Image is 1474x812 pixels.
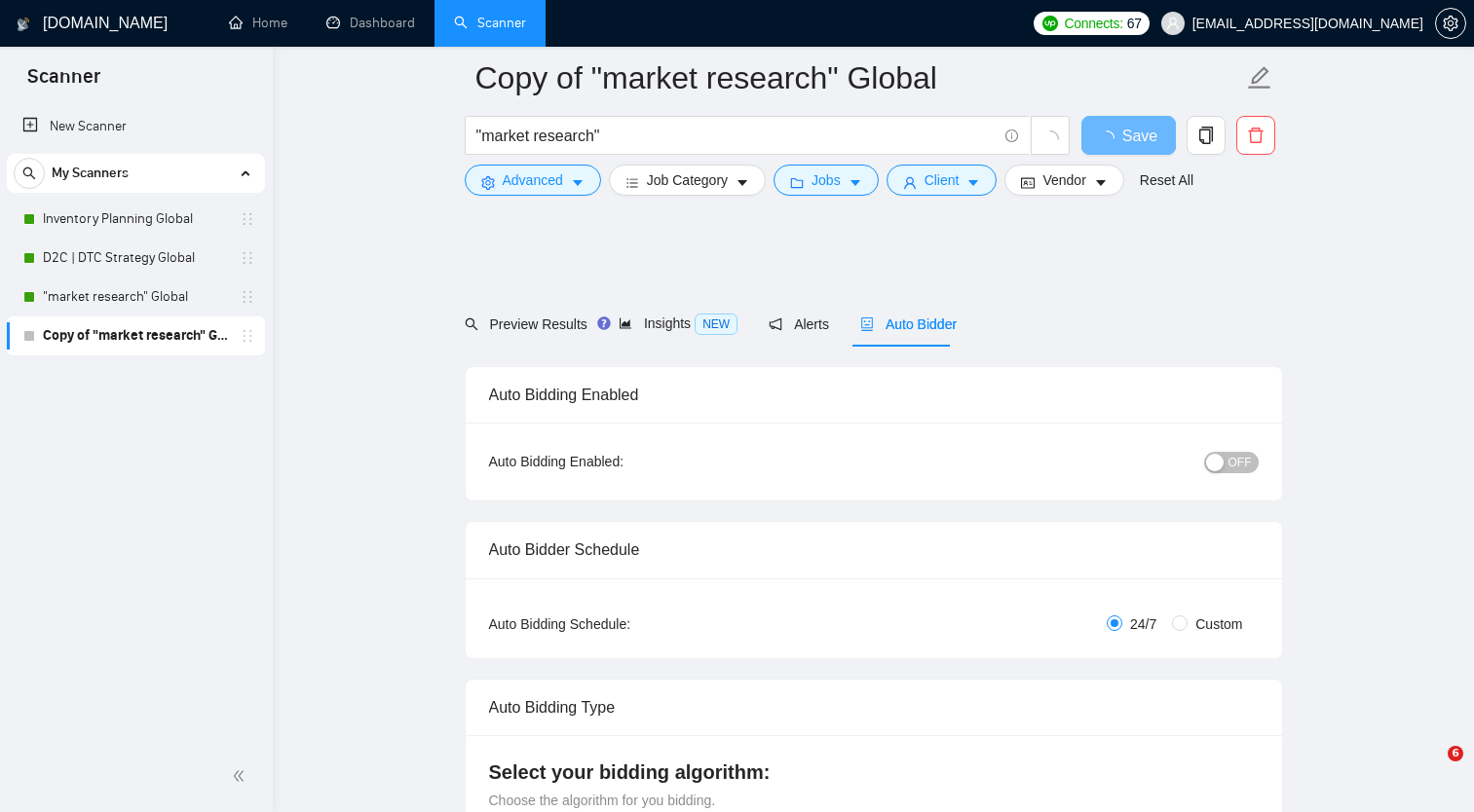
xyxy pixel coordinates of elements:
[476,124,997,148] input: Search Freelance Jobs...
[1408,746,1455,793] iframe: Intercom live chat
[43,316,228,355] a: Copy of "market research" Global
[475,54,1243,102] input: Scanner name...
[1005,129,1018,142] span: info-circle
[240,250,255,266] span: holder
[454,15,526,31] a: searchScanner
[1228,452,1252,473] span: OFF
[1187,116,1226,155] button: copy
[812,169,841,191] span: Jobs
[17,9,30,40] img: logo
[43,277,228,316] a: "market research" Global
[1166,17,1180,30] span: user
[489,451,745,472] div: Auto Bidding Enabled:
[1236,116,1275,155] button: delete
[326,15,415,31] a: dashboardDashboard
[1436,16,1465,31] span: setting
[240,211,255,227] span: holder
[1122,613,1164,635] span: 24/7
[503,169,563,191] span: Advanced
[1435,16,1466,31] a: setting
[625,175,639,190] span: bars
[1140,169,1193,191] a: Reset All
[849,175,862,190] span: caret-down
[481,175,495,190] span: setting
[489,522,1259,577] div: Auto Bidder Schedule
[465,165,601,196] button: settingAdvancedcaret-down
[1448,746,1463,761] span: 6
[1237,127,1274,144] span: delete
[465,317,478,331] span: search
[695,314,737,335] span: NEW
[22,107,249,146] a: New Scanner
[1188,613,1250,635] span: Custom
[1435,8,1466,39] button: setting
[489,758,1259,786] h4: Select your bidding algorithm:
[14,158,45,189] button: search
[1094,175,1108,190] span: caret-down
[860,316,957,332] span: Auto Bidder
[489,680,1259,735] div: Auto Bidding Type
[595,314,613,332] div: Tooltip anchor
[647,169,728,191] span: Job Category
[7,154,265,355] li: My Scanners
[229,15,287,31] a: homeHome
[240,328,255,344] span: holder
[52,154,129,193] span: My Scanners
[1041,130,1059,148] span: loading
[489,367,1259,423] div: Auto Bidding Enabled
[15,166,44,180] span: search
[232,766,251,786] span: double-left
[7,107,265,146] li: New Scanner
[619,316,632,330] span: area-chart
[609,165,766,196] button: barsJob Categorycaret-down
[1004,165,1123,196] button: idcardVendorcaret-down
[925,169,960,191] span: Client
[1247,65,1272,91] span: edit
[1099,130,1122,146] span: loading
[43,239,228,277] a: D2C | DTC Strategy Global
[619,315,737,331] span: Insights
[790,175,804,190] span: folder
[240,289,255,305] span: holder
[43,200,228,239] a: Inventory Planning Global
[465,316,587,332] span: Preview Results
[903,175,917,190] span: user
[1127,13,1142,34] span: 67
[12,62,116,103] span: Scanner
[1188,127,1225,144] span: copy
[769,316,829,332] span: Alerts
[1042,169,1085,191] span: Vendor
[1122,124,1157,148] span: Save
[860,317,874,331] span: robot
[887,165,998,196] button: userClientcaret-down
[1021,175,1035,190] span: idcard
[1081,116,1176,155] button: Save
[966,175,980,190] span: caret-down
[736,175,749,190] span: caret-down
[1042,16,1058,31] img: upwork-logo.png
[769,317,782,331] span: notification
[489,613,745,635] div: Auto Bidding Schedule:
[774,165,879,196] button: folderJobscaret-down
[1064,13,1122,34] span: Connects:
[571,175,585,190] span: caret-down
